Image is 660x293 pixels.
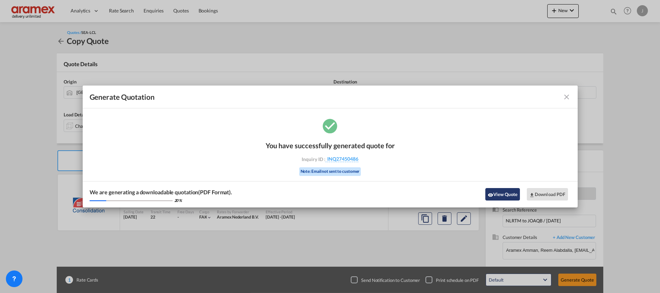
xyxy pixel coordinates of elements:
md-icon: icon-checkbox-marked-circle [321,117,339,134]
span: INQ27450486 [326,156,358,162]
md-icon: icon-close fg-AAA8AD cursor m-0 [562,93,571,101]
md-dialog: Generate Quotation You ... [83,86,578,207]
md-icon: icon-download [529,192,535,198]
div: 20 % [174,198,182,203]
button: icon-eyeView Quote [485,188,520,201]
div: You have successfully generated quote for [266,141,395,150]
div: Note: Email not sent to customer [299,167,361,176]
button: Download PDF [527,188,568,201]
span: Generate Quotation [90,92,155,101]
div: We are generating a downloadable quotation(PDF Format). [90,188,232,196]
div: Inquiry ID : [290,156,370,162]
md-icon: icon-eye [488,192,493,198]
